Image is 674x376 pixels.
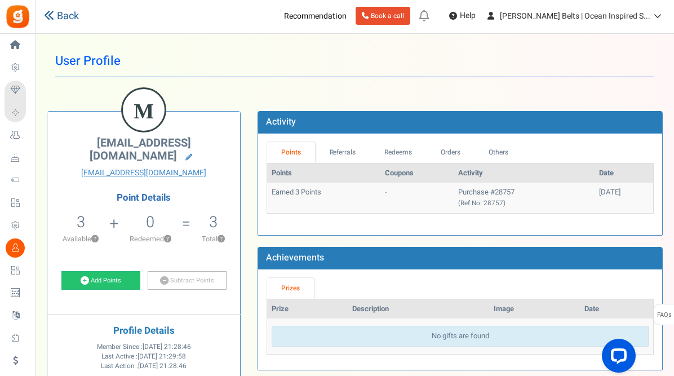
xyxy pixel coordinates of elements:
[101,361,187,371] span: Last Action :
[55,45,654,77] h1: User Profile
[56,326,232,337] h4: Profile Details
[77,211,85,233] span: 3
[256,7,351,25] a: 1 Recommendation
[61,271,140,290] a: Add Points
[580,299,653,319] th: Date
[146,214,154,231] h5: 0
[123,89,165,133] figcaption: M
[119,234,180,244] p: Redeemed
[500,10,650,22] span: [PERSON_NAME] Belts | Ocean Inspired S...
[489,299,580,319] th: Image
[370,142,427,163] a: Redeems
[192,234,234,244] p: Total
[267,163,380,183] th: Points
[657,304,672,326] span: FAQs
[101,352,186,361] span: Last Active :
[209,214,218,231] h5: 3
[284,10,347,22] span: Recommendation
[218,236,225,243] button: ?
[267,142,315,163] a: Points
[458,198,505,208] small: (Ref No: 28757)
[164,236,171,243] button: ?
[267,278,314,299] a: Prizes
[454,183,595,213] td: Purchase #28757
[380,183,453,213] td: -
[47,193,240,203] h4: Point Details
[143,342,191,352] span: [DATE] 21:28:46
[348,299,489,319] th: Description
[267,183,380,213] td: Earned 3 Points
[272,326,649,347] div: No gifts are found
[356,7,410,25] a: Book a call
[138,361,187,371] span: [DATE] 21:28:46
[454,163,595,183] th: Activity
[138,352,186,361] span: [DATE] 21:29:58
[457,10,476,21] span: Help
[475,142,523,163] a: Others
[56,167,232,179] a: [EMAIL_ADDRESS][DOMAIN_NAME]
[445,7,480,25] a: Help
[266,115,296,129] b: Activity
[91,236,99,243] button: ?
[53,234,108,244] p: Available
[148,271,227,290] a: Subtract Points
[426,142,475,163] a: Orders
[5,4,30,29] img: Gratisfaction
[90,135,191,164] span: [EMAIL_ADDRESS][DOMAIN_NAME]
[595,163,653,183] th: Date
[267,299,348,319] th: Prize
[380,163,453,183] th: Coupons
[97,342,191,352] span: Member Since :
[599,187,649,198] div: [DATE]
[315,142,370,163] a: Referrals
[266,251,324,264] b: Achievements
